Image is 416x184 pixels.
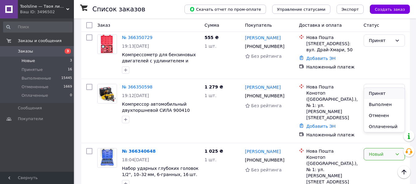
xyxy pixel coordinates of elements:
a: № 366350598 [122,84,152,89]
input: Поиск [3,22,73,33]
div: [PHONE_NUMBER] [244,42,286,51]
span: 1 шт. [204,93,216,98]
div: Ваш ID: 3496502 [20,9,74,15]
div: Новый [369,151,392,158]
div: Принят [369,87,392,93]
button: Наверх [398,166,410,178]
span: Скачать отчет по пром-оплате [189,6,261,12]
span: Без рейтинга [251,167,282,172]
span: Управление статусами [277,7,325,12]
span: Toolsline — Твоя линия инструмента [20,4,66,9]
span: 16 [68,67,72,72]
img: Фото товару [98,84,117,103]
div: Конотоп ([GEOGRAPHIC_DATA].), № 1: ул. [PERSON_NAME][STREET_ADDRESS] [306,90,359,121]
span: 555 ₴ [204,35,219,40]
span: Выполненные [22,76,51,81]
div: Наложенный платеж [306,64,359,70]
button: Создать заказ [370,5,410,14]
span: 1 279 ₴ [204,84,223,89]
span: Экспорт [341,7,359,12]
a: Создать заказ [364,6,410,11]
span: 19:12[DATE] [122,93,149,98]
button: Экспорт [337,5,364,14]
span: 1669 [63,84,72,90]
span: 1 шт. [204,157,216,162]
span: Заказ [97,23,110,28]
span: Статус [364,23,379,28]
a: [PERSON_NAME] [245,84,281,90]
span: 0 [70,93,72,98]
a: Добавить ЭН [306,56,336,61]
span: 3 [65,49,71,54]
a: № 366350729 [122,35,152,40]
li: Принят [364,88,405,99]
span: Заказы и сообщения [18,38,62,44]
div: Нова Пошта [306,34,359,41]
img: Фото товару [100,148,115,167]
div: [STREET_ADDRESS]: вул. Драй-Хмари, 50 [306,41,359,53]
span: 19:13[DATE] [122,44,149,49]
span: 1 025 ₴ [204,149,223,154]
div: Наложенный платеж [306,132,359,138]
div: [PHONE_NUMBER] [244,156,286,164]
a: [PERSON_NAME] [245,148,281,155]
div: Принят [369,37,392,44]
span: 3 [70,58,72,64]
div: Нова Пошта [306,84,359,90]
li: Оплаченный [364,121,405,132]
a: Набор ударных глубоких головок 1/2", 10–32 мм, 6-гранных, 16 шт. Profline 68066 [122,166,199,183]
span: Без рейтинга [251,54,282,59]
span: 18:04[DATE] [122,157,149,162]
span: Принятые [22,67,43,72]
span: Отмененные [22,84,48,90]
div: [PHONE_NUMBER] [244,92,286,100]
a: Добавить ЭН [306,124,336,129]
a: № 366340648 [122,149,155,154]
img: Фото товару [100,35,115,54]
a: Компрессор автомобильный двухпоршневой СИЛА 900410 [122,102,190,113]
div: Нова Пошта [306,148,359,154]
span: Покупатели [18,116,43,122]
span: Оплаченные [22,93,48,98]
span: Сообщения [18,105,42,111]
button: Управление статусами [272,5,330,14]
a: Фото товару [97,148,117,168]
span: 15445 [61,76,72,81]
a: Компрессометр для бензиновых двигателей с удлинителем и переходниками Profline 30031 [122,52,196,69]
span: Новые [22,58,35,64]
span: Создать заказ [375,7,405,12]
li: Отменен [364,110,405,121]
li: Выполнен [364,99,405,110]
span: Без рейтинга [251,103,282,108]
a: [PERSON_NAME] [245,35,281,41]
a: Фото товару [97,84,117,104]
span: 1 шт. [204,44,216,49]
h1: Список заказов [92,6,145,13]
button: Скачать отчет по пром-оплате [184,5,266,14]
span: Заказы [18,49,33,54]
a: Фото товару [97,34,117,54]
